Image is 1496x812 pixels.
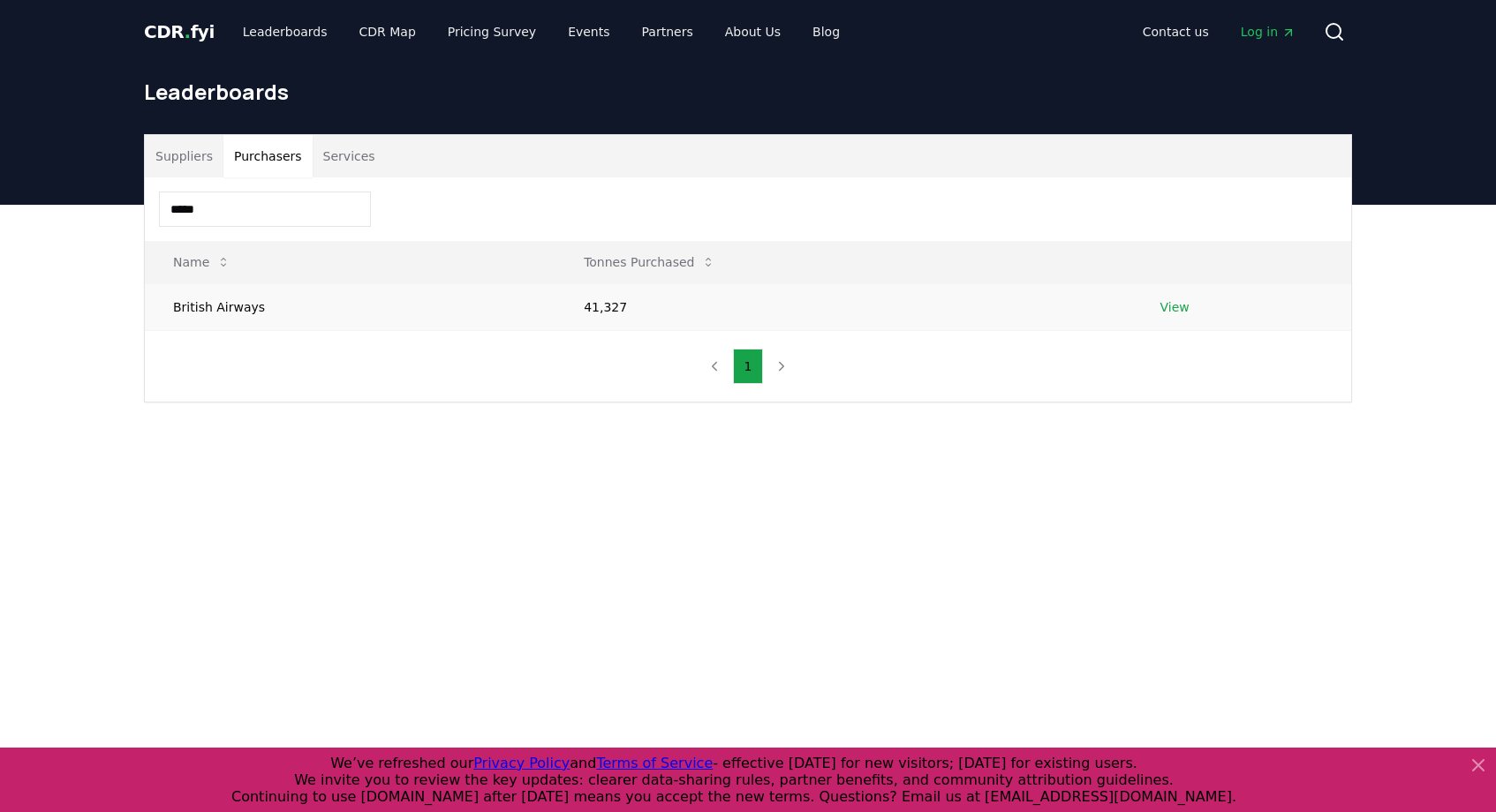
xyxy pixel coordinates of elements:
[185,21,191,42] span: .
[1129,16,1310,48] nav: Main
[313,135,386,177] button: Services
[144,21,215,42] span: CDR fyi
[229,16,854,48] nav: Main
[555,283,1131,330] td: 41,327
[223,135,313,177] button: Purchasers
[711,16,795,48] a: About Us
[1227,16,1310,48] a: Log in
[1160,298,1190,316] a: View
[144,78,1352,106] h1: Leaderboards
[345,16,430,48] a: CDR Map
[554,16,623,48] a: Events
[434,16,550,48] a: Pricing Survey
[570,244,729,280] button: Tonnes Purchased
[159,244,245,280] button: Name
[145,283,555,330] td: British Airways
[1129,16,1223,48] a: Contact us
[229,16,342,48] a: Leaderboards
[798,16,854,48] a: Blog
[733,349,764,384] button: 1
[145,135,223,177] button: Suppliers
[144,19,215,44] a: CDR.fyi
[628,16,707,48] a: Partners
[1241,23,1296,41] span: Log in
